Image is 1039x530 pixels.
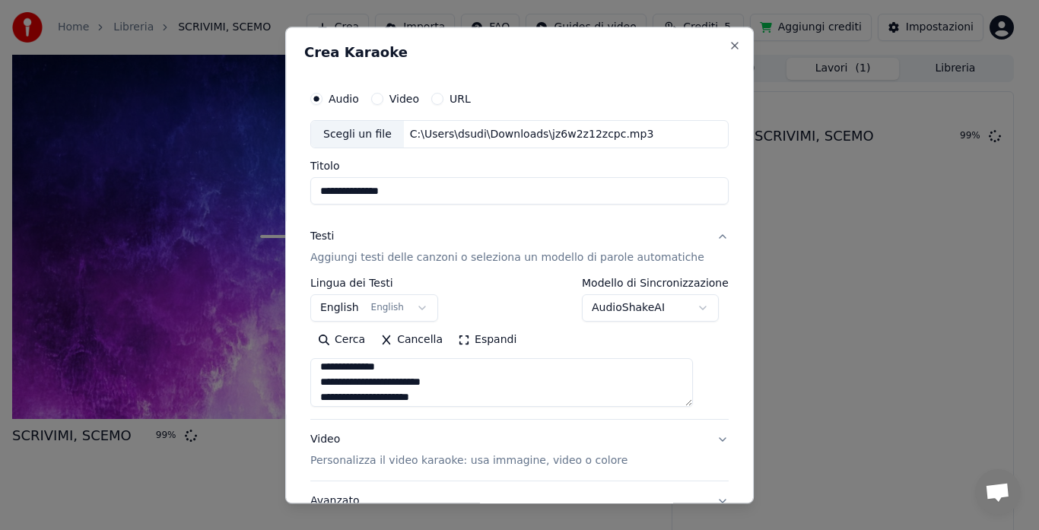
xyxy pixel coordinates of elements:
button: Avanzato [310,482,729,522]
button: Espandi [450,328,524,353]
div: Testi [310,230,334,245]
div: Video [310,433,628,469]
button: Cerca [310,328,373,353]
div: TestiAggiungi testi delle canzoni o seleziona un modello di parole automatiche [310,278,729,420]
label: Lingua dei Testi [310,278,438,289]
div: Scegli un file [311,121,404,148]
p: Personalizza il video karaoke: usa immagine, video o colore [310,454,628,469]
button: Cancella [373,328,450,353]
button: VideoPersonalizza il video karaoke: usa immagine, video o colore [310,421,729,481]
div: C:\Users\dsudi\Downloads\jz6w2z12zcpc.mp3 [404,127,659,142]
button: TestiAggiungi testi delle canzoni o seleziona un modello di parole automatiche [310,217,729,278]
label: Modello di Sincronizzazione [582,278,729,289]
label: Video [389,94,419,104]
h2: Crea Karaoke [304,46,735,59]
label: Audio [329,94,359,104]
label: URL [450,94,471,104]
label: Titolo [310,161,729,172]
p: Aggiungi testi delle canzoni o seleziona un modello di parole automatiche [310,251,704,266]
